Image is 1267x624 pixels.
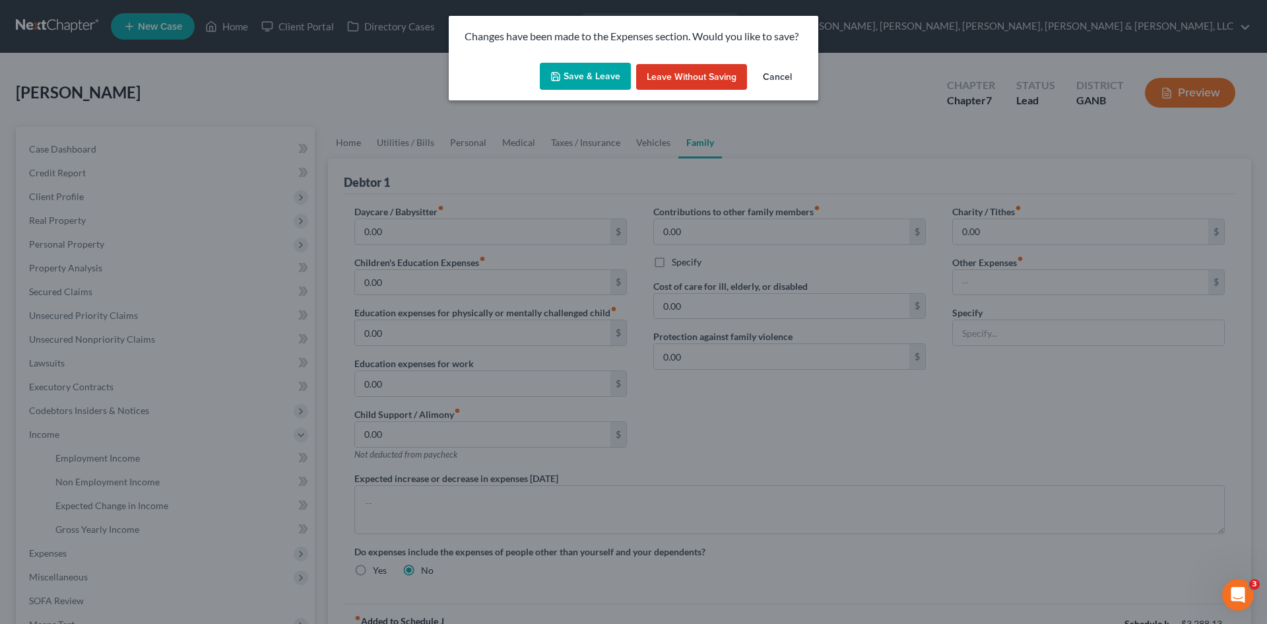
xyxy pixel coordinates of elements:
button: Cancel [752,64,802,90]
button: Save & Leave [540,63,631,90]
p: Changes have been made to the Expenses section. Would you like to save? [465,29,802,44]
button: Leave without Saving [636,64,747,90]
iframe: Intercom live chat [1222,579,1254,611]
span: 3 [1249,579,1260,590]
